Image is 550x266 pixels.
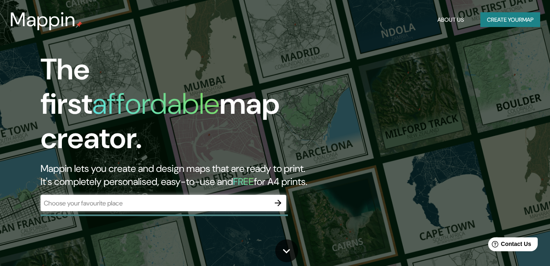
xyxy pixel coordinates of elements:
[480,12,540,27] button: Create yourmap
[477,234,541,257] iframe: Help widget launcher
[233,175,254,188] h5: FREE
[434,12,467,27] button: About Us
[41,198,270,208] input: Choose your favourite place
[76,21,82,28] img: mappin-pin
[41,162,316,188] h2: Mappin lets you create and design maps that are ready to print. It's completely personalised, eas...
[10,8,76,31] h3: Mappin
[92,85,220,123] h1: affordable
[41,52,316,162] h1: The first map creator.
